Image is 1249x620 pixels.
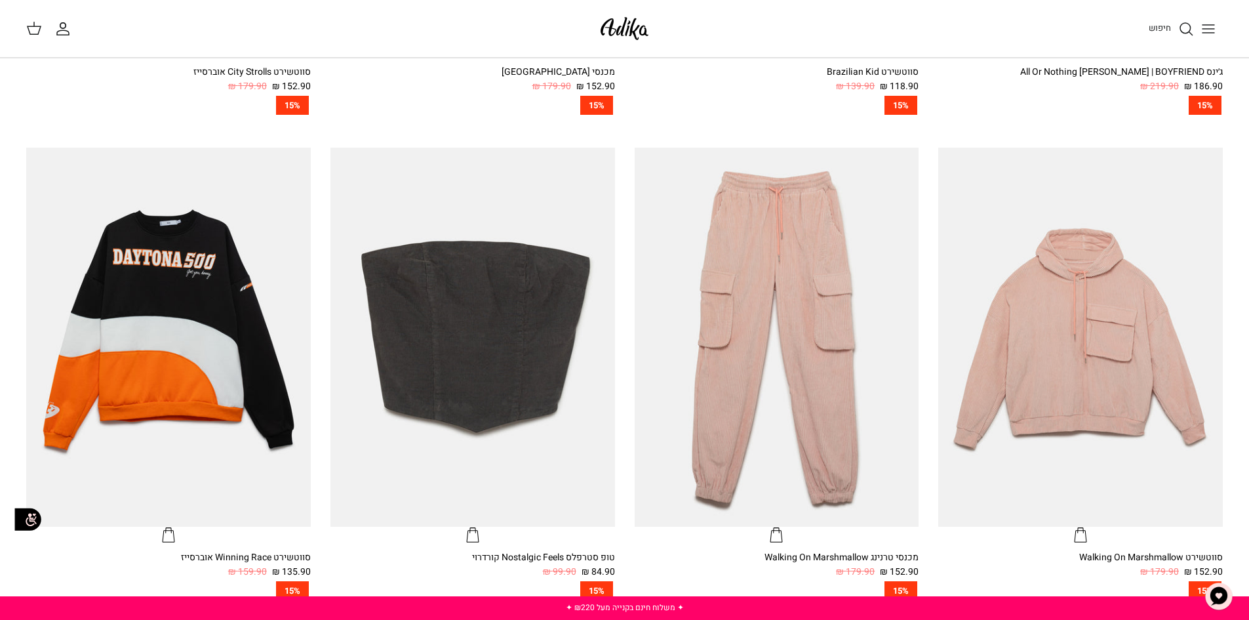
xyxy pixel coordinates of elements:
[272,565,311,579] span: 135.90 ₪
[276,581,309,600] span: 15%
[26,65,311,79] div: סווטשירט City Strolls אוברסייז
[26,550,311,565] div: סווטשירט Winning Race אוברסייז
[938,96,1223,115] a: 15%
[938,148,1223,544] a: סווטשירט Walking On Marshmallow
[635,65,919,79] div: סווטשירט Brazilian Kid
[938,65,1223,79] div: ג׳ינס All Or Nothing [PERSON_NAME] | BOYFRIEND
[26,96,311,115] a: 15%
[272,79,311,94] span: 152.90 ₪
[635,148,919,544] a: מכנסי טרנינג Walking On Marshmallow
[1140,565,1179,579] span: 179.90 ₪
[330,65,615,94] a: מכנסי [GEOGRAPHIC_DATA] 152.90 ₪ 179.90 ₪
[330,96,615,115] a: 15%
[1149,22,1171,34] span: חיפוש
[566,602,684,613] a: ✦ משלוח חינם בקנייה מעל ₪220 ✦
[1189,96,1221,115] span: 15%
[543,565,576,579] span: 99.90 ₪
[597,13,652,44] img: Adika IL
[635,96,919,115] a: 15%
[880,565,919,579] span: 152.90 ₪
[580,96,613,115] span: 15%
[55,21,76,37] a: החשבון שלי
[580,581,613,600] span: 15%
[26,581,311,600] a: 15%
[532,79,571,94] span: 179.90 ₪
[635,65,919,94] a: סווטשירט Brazilian Kid 118.90 ₪ 139.90 ₪
[1199,577,1239,616] button: צ'אט
[330,550,615,565] div: טופ סטרפלס Nostalgic Feels קורדרוי
[938,65,1223,94] a: ג׳ינס All Or Nothing [PERSON_NAME] | BOYFRIEND 186.90 ₪ 219.90 ₪
[1189,581,1221,600] span: 15%
[228,79,267,94] span: 179.90 ₪
[635,581,919,600] a: 15%
[1184,79,1223,94] span: 186.90 ₪
[938,550,1223,580] a: סווטשירט Walking On Marshmallow 152.90 ₪ 179.90 ₪
[228,565,267,579] span: 159.90 ₪
[836,79,875,94] span: 139.90 ₪
[330,65,615,79] div: מכנסי [GEOGRAPHIC_DATA]
[884,96,917,115] span: 15%
[1194,14,1223,43] button: Toggle menu
[26,65,311,94] a: סווטשירט City Strolls אוברסייז 152.90 ₪ 179.90 ₪
[938,581,1223,600] a: 15%
[330,581,615,600] a: 15%
[1149,21,1194,37] a: חיפוש
[938,550,1223,565] div: סווטשירט Walking On Marshmallow
[1140,79,1179,94] span: 219.90 ₪
[880,79,919,94] span: 118.90 ₪
[582,565,615,579] span: 84.90 ₪
[330,148,615,544] a: טופ סטרפלס Nostalgic Feels קורדרוי
[330,550,615,580] a: טופ סטרפלס Nostalgic Feels קורדרוי 84.90 ₪ 99.90 ₪
[276,96,309,115] span: 15%
[576,79,615,94] span: 152.90 ₪
[26,550,311,580] a: סווטשירט Winning Race אוברסייז 135.90 ₪ 159.90 ₪
[10,501,46,537] img: accessibility_icon02.svg
[635,550,919,580] a: מכנסי טרנינג Walking On Marshmallow 152.90 ₪ 179.90 ₪
[884,581,917,600] span: 15%
[1184,565,1223,579] span: 152.90 ₪
[635,550,919,565] div: מכנסי טרנינג Walking On Marshmallow
[26,148,311,544] a: סווטשירט Winning Race אוברסייז
[836,565,875,579] span: 179.90 ₪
